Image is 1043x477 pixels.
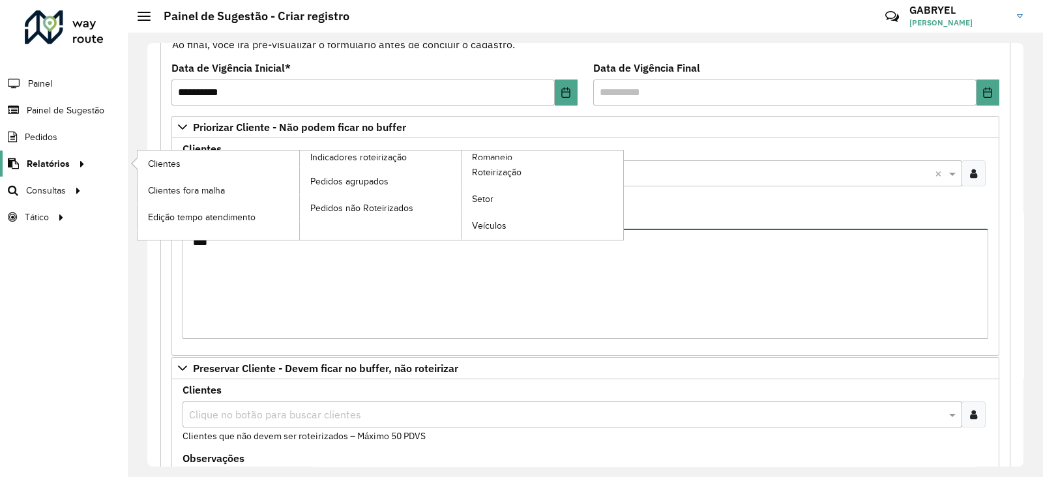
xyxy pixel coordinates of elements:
[193,122,406,132] span: Priorizar Cliente - Não podem ficar no buffer
[193,363,458,373] span: Preservar Cliente - Devem ficar no buffer, não roteirizar
[25,210,49,224] span: Tático
[148,210,256,224] span: Edição tempo atendimento
[148,184,225,197] span: Clientes fora malha
[462,186,623,212] a: Setor
[148,157,181,171] span: Clientes
[26,184,66,197] span: Consultas
[300,195,462,221] a: Pedidos não Roteirizados
[27,157,70,171] span: Relatórios
[171,60,291,76] label: Data de Vigência Inicial
[977,79,999,106] button: Choose Date
[138,151,462,240] a: Indicadores roteirização
[138,204,299,230] a: Edição tempo atendimento
[462,213,623,239] a: Veículos
[555,79,578,106] button: Choose Date
[472,151,512,164] span: Romaneio
[183,382,222,397] label: Clientes
[310,175,389,188] span: Pedidos agrupados
[183,450,244,466] label: Observações
[472,192,493,206] span: Setor
[183,141,222,156] label: Clientes
[909,4,1007,16] h3: GABRYEL
[878,3,906,31] a: Contato Rápido
[171,357,999,379] a: Preservar Cliente - Devem ficar no buffer, não roteirizar
[171,138,999,356] div: Priorizar Cliente - Não podem ficar no buffer
[472,219,507,233] span: Veículos
[171,116,999,138] a: Priorizar Cliente - Não podem ficar no buffer
[27,104,104,117] span: Painel de Sugestão
[28,77,52,91] span: Painel
[300,168,462,194] a: Pedidos agrupados
[909,17,1007,29] span: [PERSON_NAME]
[935,166,946,181] span: Clear all
[310,151,407,164] span: Indicadores roteirização
[183,430,426,442] small: Clientes que não devem ser roteirizados – Máximo 50 PDVS
[310,201,413,215] span: Pedidos não Roteirizados
[25,130,57,144] span: Pedidos
[472,166,521,179] span: Roteirização
[462,160,623,186] a: Roteirização
[138,151,299,177] a: Clientes
[138,177,299,203] a: Clientes fora malha
[151,9,349,23] h2: Painel de Sugestão - Criar registro
[300,151,624,240] a: Romaneio
[593,60,700,76] label: Data de Vigência Final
